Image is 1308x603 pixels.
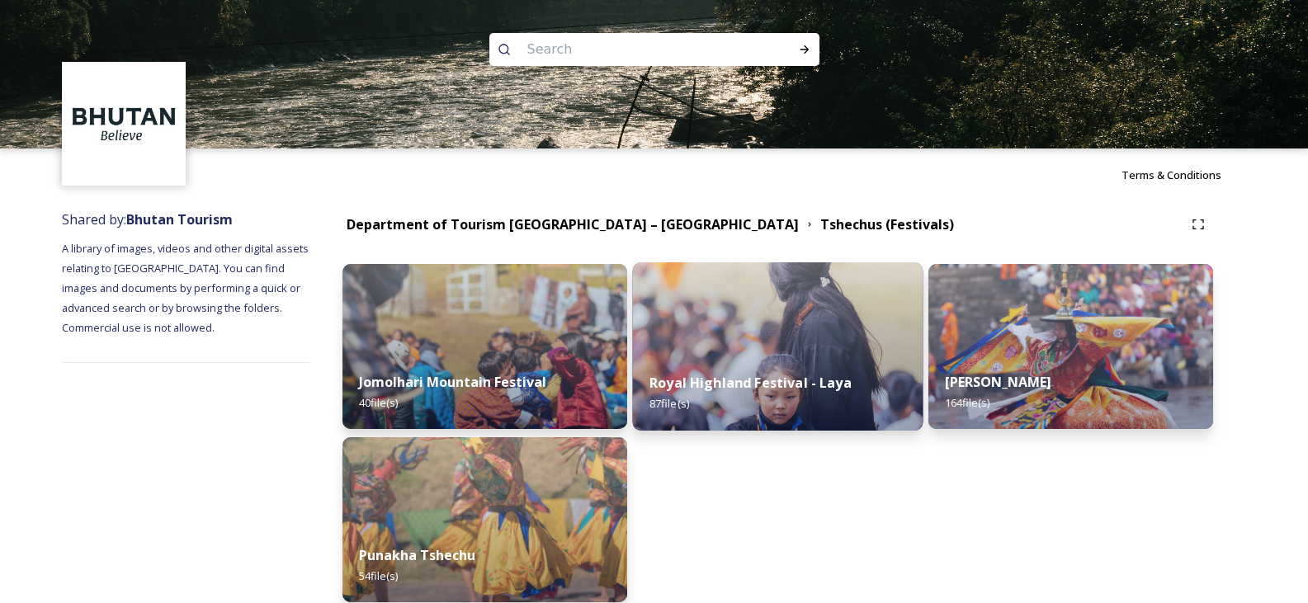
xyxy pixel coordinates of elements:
span: 164 file(s) [945,395,989,410]
strong: [PERSON_NAME] [945,373,1051,391]
input: Search [519,31,745,68]
strong: Punakha Tshechu [359,546,475,564]
span: Shared by: [62,210,233,228]
strong: Bhutan Tourism [126,210,233,228]
span: Terms & Conditions [1121,167,1221,182]
a: Terms & Conditions [1121,165,1246,185]
img: Dechenphu%2520Festival9.jpg [342,437,627,602]
strong: Department of Tourism [GEOGRAPHIC_DATA] – [GEOGRAPHIC_DATA] [347,215,799,233]
strong: Royal Highland Festival - Laya [649,374,852,392]
img: BT_Logo_BB_Lockup_CMYK_High%2520Res.jpg [64,64,184,184]
img: Thimphu%2520Setchu%25202.jpeg [928,264,1213,429]
span: A library of images, videos and other digital assets relating to [GEOGRAPHIC_DATA]. You can find ... [62,241,311,335]
strong: Jomolhari Mountain Festival [359,373,546,391]
span: 87 file(s) [649,396,689,411]
span: 54 file(s) [359,568,398,583]
img: LLL05247.jpg [633,262,923,431]
img: DSC00580.jpg [342,264,627,429]
span: 40 file(s) [359,395,398,410]
strong: Tshechus (Festivals) [820,215,954,233]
